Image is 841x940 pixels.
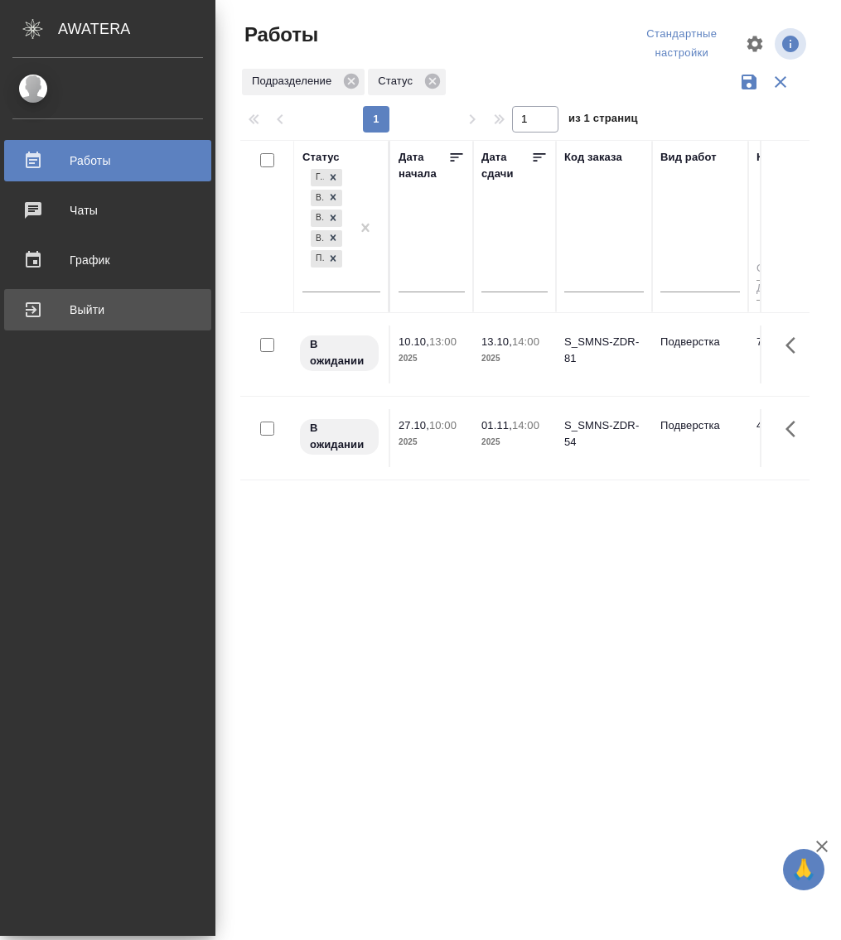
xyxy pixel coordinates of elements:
button: Здесь прячутся важные кнопки [776,409,815,449]
div: Исполнитель назначен, приступать к работе пока рано [298,334,380,373]
button: Сбросить фильтры [765,66,796,98]
p: 01.11, [481,419,512,431]
input: От [756,259,823,280]
div: Подразделение [242,69,365,95]
div: Дата начала [399,149,448,182]
p: 2025 [399,434,465,451]
a: Выйти [4,289,211,330]
div: Вид работ [660,149,717,166]
p: 13.10, [481,335,512,348]
p: 13:00 [429,335,457,348]
div: split button [629,22,735,66]
div: Дата сдачи [481,149,531,182]
a: График [4,239,211,281]
div: Готов к работе, В работе, В ожидании, Выполнен, Подбор [309,248,344,269]
div: Статус [302,149,340,166]
p: Статус [378,73,418,89]
span: Работы [240,22,318,48]
td: 414 [748,409,831,467]
input: До [756,279,823,300]
button: Сохранить фильтры [733,66,765,98]
p: В ожидании [310,420,369,453]
p: 2025 [481,350,548,367]
button: Здесь прячутся важные кнопки [776,325,815,365]
div: Код заказа [564,149,622,166]
div: Кол-во [756,149,794,166]
td: 74 [748,325,831,383]
span: из 1 страниц [568,108,638,133]
div: Работы [12,148,203,173]
div: В ожидании [311,210,324,227]
p: Подразделение [252,73,337,89]
p: Подверстка [660,417,740,434]
p: 27.10, [399,419,429,431]
p: 10.10, [399,335,429,348]
span: Посмотреть информацию [775,28,810,60]
div: Исполнитель назначен, приступать к работе пока рано [298,417,380,456]
div: Готов к работе [311,169,324,186]
div: Готов к работе, В работе, В ожидании, Выполнен, Подбор [309,187,344,208]
div: Готов к работе, В работе, В ожидании, Выполнен, Подбор [309,167,344,188]
div: S_SMNS-ZDR-81 [564,334,644,367]
div: Статус [368,69,446,95]
button: 🙏 [783,849,824,890]
div: S_SMNS-ZDR-54 [564,417,644,451]
p: 14:00 [512,419,539,431]
div: Готов к работе, В работе, В ожидании, Выполнен, Подбор [309,228,344,248]
div: Чаты [12,198,203,223]
span: 🙏 [790,852,818,887]
div: Выйти [12,297,203,322]
a: Чаты [4,190,211,231]
div: Готов к работе, В работе, В ожидании, Выполнен, Подбор [309,208,344,229]
div: График [12,248,203,272]
p: В ожидании [310,336,369,369]
p: Подверстка [660,334,740,350]
div: Подбор [311,250,324,268]
p: 2025 [399,350,465,367]
p: 10:00 [429,419,457,431]
div: Выполнен [311,229,324,247]
div: В работе [311,189,324,206]
p: 14:00 [512,335,539,348]
div: AWATERA [58,12,215,46]
p: 2025 [481,434,548,451]
a: Работы [4,140,211,181]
